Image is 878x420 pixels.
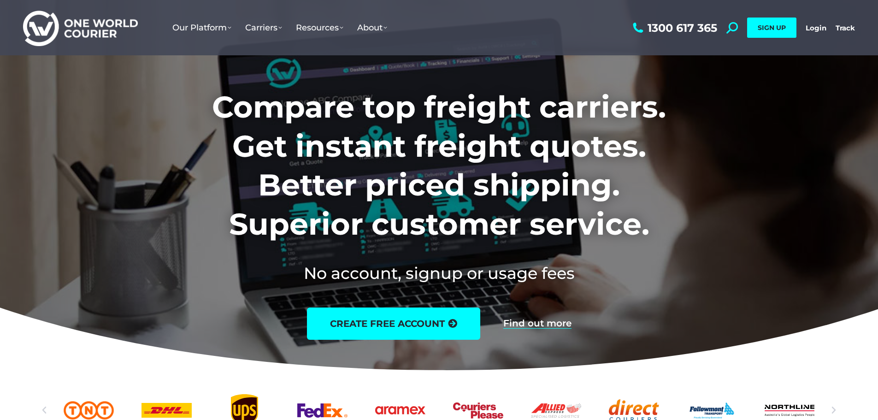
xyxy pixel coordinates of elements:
span: SIGN UP [758,24,786,32]
a: Resources [289,13,350,42]
span: Resources [296,23,343,33]
h1: Compare top freight carriers. Get instant freight quotes. Better priced shipping. Superior custom... [151,88,727,243]
a: Carriers [238,13,289,42]
a: 1300 617 365 [631,22,717,34]
a: Our Platform [165,13,238,42]
a: Find out more [503,319,572,329]
span: About [357,23,387,33]
span: Our Platform [172,23,231,33]
a: Track [836,24,855,32]
a: SIGN UP [747,18,796,38]
h2: No account, signup or usage fees [151,262,727,284]
a: Login [806,24,826,32]
a: create free account [307,308,480,340]
a: About [350,13,394,42]
img: One World Courier [23,9,138,47]
span: Carriers [245,23,282,33]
